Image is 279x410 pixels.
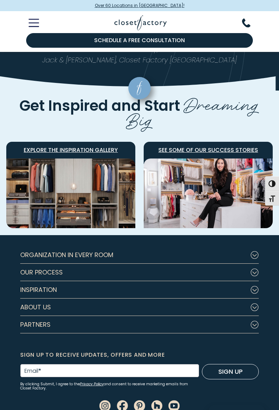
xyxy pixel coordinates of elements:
button: Sign Up [202,364,259,379]
button: Toggle Font size [265,191,279,206]
span: Our Process [20,264,63,281]
button: Phone Number [242,18,259,28]
a: Instagram [99,401,111,409]
button: Toggle Mobile Menu [20,19,39,27]
button: Footer Subnav Button - Partners [20,316,259,333]
span: Organization in Every Room [20,246,113,264]
label: Email [24,368,41,374]
small: By clicking Submit, I agree to the and consent to receive marketing emails from Closet Factory. [20,382,199,390]
img: Reach in closet inspiration [6,158,135,228]
a: See Some of Our Success Stories Designer in closet [144,142,273,228]
span: About Us [20,299,51,316]
a: Pinterest [134,401,145,409]
button: Toggle High Contrast [265,176,279,191]
span: See Some of Our Success Stories [144,142,273,158]
button: Footer Subnav Button - Inspiration [20,281,259,299]
a: Facebook [117,401,128,409]
a: Youtube [168,401,180,409]
img: Designer in closet [144,158,273,228]
span: Over 60 Locations in [GEOGRAPHIC_DATA]! [95,2,184,9]
span: Get Inspired and Start [20,95,180,116]
span: Partners [20,316,51,333]
span: Sincerely, [121,42,158,54]
a: Houzz [151,401,163,409]
a: Schedule a Free Consultation [26,33,253,48]
span: Explore The Inspiration Gallery [6,142,135,158]
h6: Sign Up to Receive Updates, Offers and More [20,350,259,360]
button: Footer Subnav Button - Our Process [20,264,259,281]
button: Footer Subnav Button - Organization in Every Room [20,246,259,264]
em: Jack & [PERSON_NAME], Closet Factory [GEOGRAPHIC_DATA] [42,55,237,65]
a: Privacy Policy [80,381,104,387]
button: Footer Subnav Button - About Us [20,299,259,316]
a: Explore The Inspiration Gallery Reach in closet inspiration [6,142,135,228]
span: Dreaming Big [126,89,260,132]
span: Inspiration [20,281,57,299]
img: Closet Factory Logo [114,15,167,30]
